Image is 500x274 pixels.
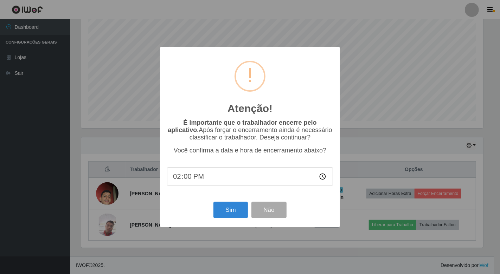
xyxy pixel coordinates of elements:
p: Você confirma a data e hora de encerramento abaixo? [167,147,333,154]
p: Após forçar o encerramento ainda é necessário classificar o trabalhador. Deseja continuar? [167,119,333,141]
button: Não [251,202,286,218]
b: É importante que o trabalhador encerre pelo aplicativo. [168,119,316,133]
h2: Atenção! [227,102,273,115]
button: Sim [213,202,248,218]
